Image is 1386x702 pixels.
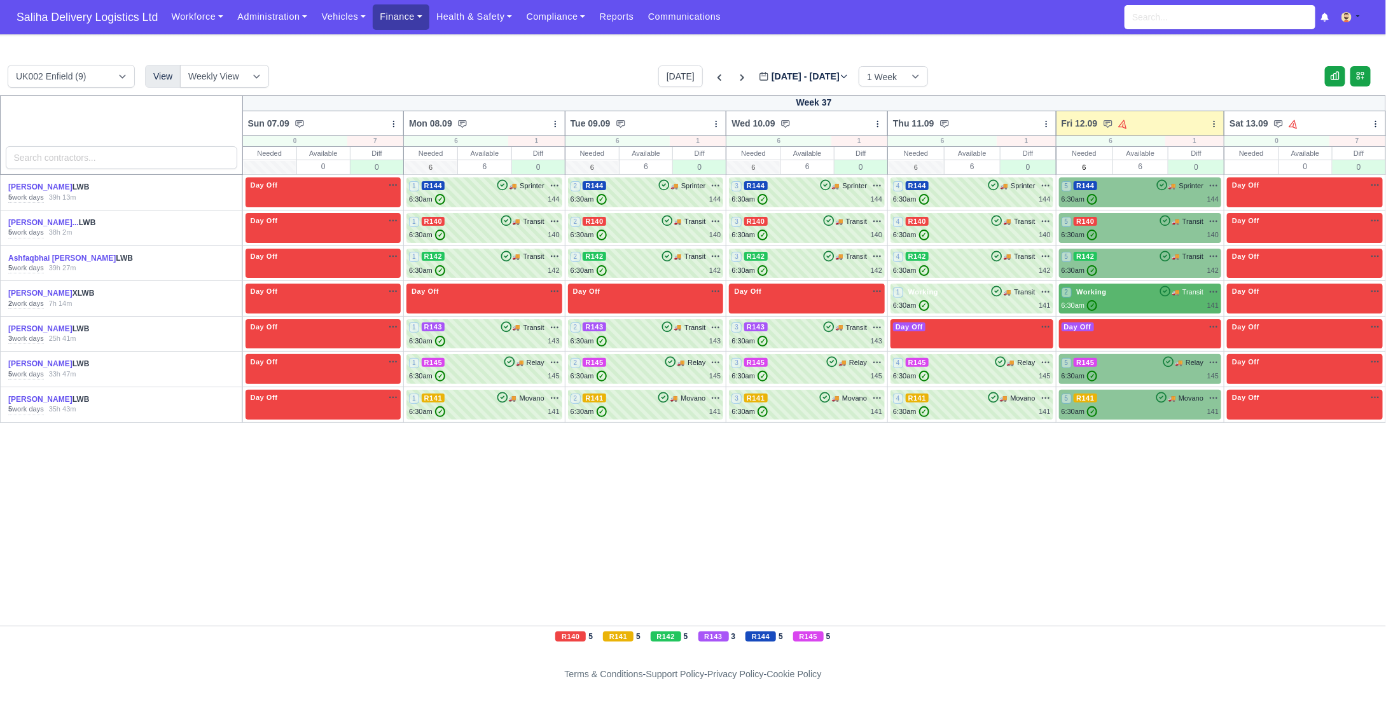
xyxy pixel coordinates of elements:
div: 33h 47m [49,369,76,380]
span: Thu 11.09 [893,117,934,130]
span: 2 [571,322,581,333]
div: 144 [1039,194,1050,205]
div: 6:30am [893,300,929,311]
span: Transit [1014,216,1035,227]
a: Terms & Conditions [564,669,642,679]
span: ✓ [919,265,929,276]
div: 140 [871,230,882,240]
div: 140 [548,230,559,240]
div: 6 [1113,160,1168,173]
div: Needed [726,147,780,160]
span: Transit [846,216,867,227]
div: 1 [831,136,887,146]
a: [PERSON_NAME] [8,359,73,368]
span: 🚚 [1007,358,1015,368]
span: 1 [409,181,419,191]
div: 0 [673,160,726,174]
strong: 3 [8,334,12,342]
div: work days [8,263,44,273]
span: Relay [1018,357,1036,368]
span: ✓ [919,230,929,240]
span: Sun 07.09 [248,117,289,130]
div: 0 [350,160,403,174]
span: Day Off [1230,357,1262,366]
span: 3 [731,358,742,368]
span: 🚚 [677,358,684,368]
div: 6:30am [731,194,768,205]
span: 1 [893,287,903,298]
div: 7 [347,136,403,146]
div: Diff [1001,147,1056,160]
input: Search contractors... [6,146,237,169]
span: 🚚 [670,181,678,191]
div: 141 [1207,300,1219,311]
div: LWB [8,359,141,369]
div: Diff [673,147,726,160]
span: 🚚 [1003,217,1011,226]
span: 🚚 [513,217,520,226]
span: 🚚 [1003,252,1011,261]
a: [PERSON_NAME]... [8,218,79,227]
span: ✓ [597,230,607,240]
div: 142 [548,265,559,276]
span: R140 [744,217,768,226]
span: 4 [893,252,903,262]
div: work days [8,369,44,380]
span: ✓ [919,300,929,311]
div: 6:30am [731,336,768,347]
div: 0 [297,160,350,173]
span: Mon 08.09 [409,117,452,130]
span: 4 [893,217,903,227]
strong: 5 [8,228,12,236]
iframe: Chat Widget [1158,555,1386,702]
a: [PERSON_NAME] [8,289,73,298]
span: Day Off [1230,322,1262,331]
div: LWB [8,217,141,228]
div: 6 [781,160,834,173]
span: Transit [1182,287,1203,298]
div: 1 [997,136,1055,146]
div: 1 [508,136,564,146]
span: ✓ [919,194,929,205]
div: Diff [1333,147,1385,160]
span: Movano [681,393,705,404]
div: Needed [1057,147,1112,160]
span: R140 [1074,217,1097,226]
span: Day Off [1230,216,1262,225]
div: 140 [1207,230,1219,240]
div: 6:30am [409,371,445,382]
span: 4 [893,181,903,191]
span: Day Off [248,216,281,225]
div: 6:30am [409,336,445,347]
a: Reports [592,4,641,29]
a: Communications [641,4,728,29]
span: Fri 12.09 [1062,117,1098,130]
a: Cookie Policy [766,669,821,679]
div: 145 [709,371,721,382]
div: 142 [709,265,721,276]
button: [DATE] [658,65,703,87]
span: R142 [422,252,445,261]
span: Sprinter [520,181,544,191]
span: 🚚 [1172,217,1179,226]
div: 143 [548,336,559,347]
div: 6 [888,136,997,146]
div: 6:30am [731,230,768,240]
div: 6:30am [409,230,445,240]
span: 5 [1062,181,1072,191]
span: 2 [571,217,581,227]
div: Needed [888,147,944,160]
a: Compliance [519,4,592,29]
span: R145 [422,358,445,367]
span: Transit [846,322,867,333]
div: 145 [548,371,559,382]
a: Workforce [164,4,230,29]
span: ✓ [1087,194,1097,205]
span: 5 [1062,217,1072,227]
span: 2 [1062,287,1072,298]
span: Transit [684,251,705,262]
span: 3 [731,252,742,262]
div: 142 [871,265,882,276]
span: 3 [731,217,742,227]
div: 6:30am [571,336,607,347]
